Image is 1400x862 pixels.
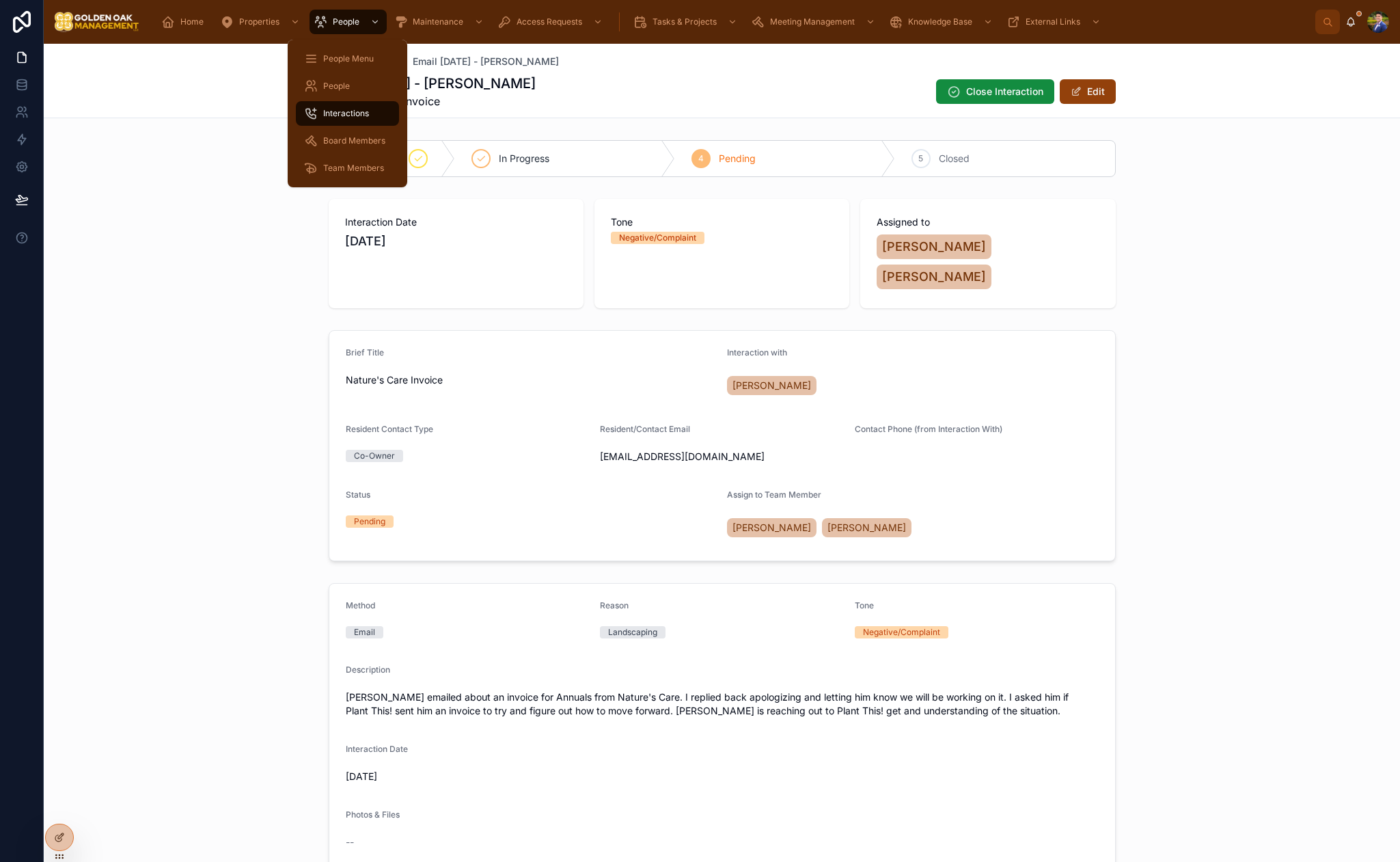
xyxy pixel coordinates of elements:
[296,74,399,98] a: People
[345,215,567,229] span: Interaction Date
[698,153,704,164] span: 4
[908,16,972,27] span: Knowledge Base
[863,626,940,638] div: Negative/Complaint
[296,46,399,71] a: People Menu
[346,600,375,610] span: Method
[329,93,536,109] span: Nature's Care Invoice
[600,450,844,463] span: [EMAIL_ADDRESS][DOMAIN_NAME]
[296,129,399,153] a: Board Members
[323,81,350,92] span: People
[732,521,811,535] span: [PERSON_NAME]
[310,10,387,34] a: People
[747,10,882,34] a: Meeting Management
[346,835,354,849] span: --
[323,163,384,174] span: Team Members
[822,518,911,537] a: [PERSON_NAME]
[216,10,307,34] a: Properties
[885,10,1000,34] a: Knowledge Base
[936,79,1054,104] button: Close Interaction
[296,156,399,180] a: Team Members
[877,265,991,289] a: [PERSON_NAME]
[346,744,408,754] span: Interaction Date
[727,518,816,537] a: [PERSON_NAME]
[1026,16,1080,27] span: External Links
[354,626,375,638] div: Email
[389,10,491,34] a: Maintenance
[877,215,1099,229] span: Assigned to
[493,10,609,34] a: Access Requests
[611,215,833,229] span: Tone
[346,347,384,358] span: Brief Title
[855,600,874,610] span: Tone
[239,16,279,27] span: Properties
[354,450,395,462] div: Co-Owner
[346,809,400,820] span: Photos & Files
[499,152,549,165] span: In Progress
[329,74,536,93] h1: Email [DATE] - [PERSON_NAME]
[180,16,204,27] span: Home
[600,600,629,610] span: Reason
[413,55,559,68] a: Email [DATE] - [PERSON_NAME]
[1002,10,1108,34] a: External Links
[346,373,717,387] span: Nature's Care Invoice
[323,53,374,64] span: People Menu
[55,11,139,33] img: App logo
[653,16,717,27] span: Tasks & Projects
[619,232,696,244] div: Negative/Complaint
[727,376,816,395] a: [PERSON_NAME]
[346,489,370,500] span: Status
[882,237,986,256] span: [PERSON_NAME]
[600,424,690,434] span: Resident/Contact Email
[939,152,970,165] span: Closed
[323,135,385,146] span: Board Members
[727,489,821,500] span: Assign to Team Member
[770,16,855,27] span: Meeting Management
[1060,79,1116,104] button: Edit
[333,16,359,27] span: People
[882,267,986,286] span: [PERSON_NAME]
[966,85,1043,98] span: Close Interaction
[346,770,526,783] span: [DATE]
[323,108,369,119] span: Interactions
[157,10,213,34] a: Home
[346,664,390,675] span: Description
[346,690,1099,718] span: [PERSON_NAME] emailed about an invoice for Annuals from Nature's Care. I replied back apologizing...
[877,234,991,259] a: [PERSON_NAME]
[727,347,787,358] span: Interaction with
[296,101,399,126] a: Interactions
[608,626,657,638] div: Landscaping
[855,424,1002,434] span: Contact Phone (from Interaction With)
[719,152,756,165] span: Pending
[413,16,463,27] span: Maintenance
[346,424,433,434] span: Resident Contact Type
[354,515,385,528] div: Pending
[517,16,582,27] span: Access Requests
[918,153,923,164] span: 5
[629,10,744,34] a: Tasks & Projects
[345,232,567,251] span: [DATE]
[150,7,1315,37] div: scrollable content
[732,379,811,392] span: [PERSON_NAME]
[827,521,906,535] span: [PERSON_NAME]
